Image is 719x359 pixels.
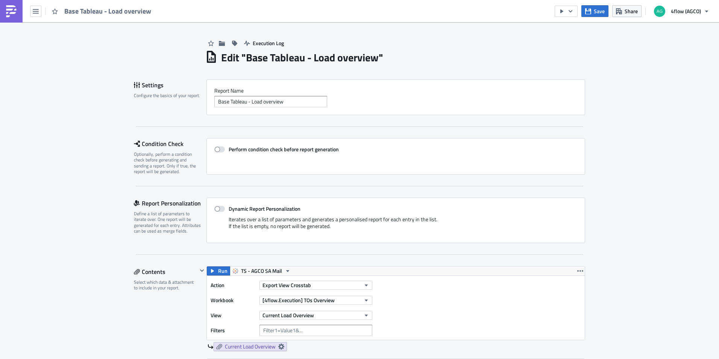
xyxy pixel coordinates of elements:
[230,266,293,275] button: TS - AGCO SA Mail
[134,138,206,149] div: Condition Check
[625,7,638,15] span: Share
[241,266,282,275] span: TS - AGCO SA Mail
[262,281,311,289] span: Export View Crosstab
[134,266,197,277] div: Contents
[225,343,276,350] span: Current Load Overview
[207,266,230,275] button: Run
[214,342,287,351] a: Current Load Overview
[197,266,206,275] button: Hide content
[259,281,372,290] button: Export View Crosstab
[229,205,300,213] strong: Dynamic Report Personalization
[134,151,202,175] div: Optionally, perform a condition check before generating and sending a report. Only if true, the r...
[671,7,701,15] span: 4flow (AGCO)
[134,211,202,234] div: Define a list of parameters to iterate over. One report will be generated for each entry. Attribu...
[594,7,605,15] span: Save
[262,296,335,304] span: [4flow.Execution] TOs Overview
[64,7,152,15] span: Base Tableau - Load overview
[211,295,256,306] label: Workbook
[581,5,608,17] button: Save
[240,37,288,49] button: Execution Log
[211,310,256,321] label: View
[653,5,666,18] img: Avatar
[229,145,339,153] strong: Perform condition check before report generation
[259,325,372,336] input: Filter1=Value1&...
[253,39,284,47] span: Execution Log
[649,3,713,20] button: 4flow (AGCO)
[259,296,372,305] button: [4flow.Execution] TOs Overview
[221,51,383,64] h1: Edit " Base Tableau - Load overview "
[134,79,206,91] div: Settings
[134,93,202,98] div: Configure the basics of your report.
[5,5,17,17] img: PushMetrics
[259,311,372,320] button: Current Load Overview
[211,280,256,291] label: Action
[211,325,256,336] label: Filters
[218,266,228,275] span: Run
[612,5,642,17] button: Share
[214,87,577,94] label: Report Nam﻿e
[134,198,206,209] div: Report Personalization
[214,216,577,235] div: Iterates over a list of parameters and generates a personalised report for each entry in the list...
[134,279,197,291] div: Select which data & attachment to include in your report.
[262,311,314,319] span: Current Load Overview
